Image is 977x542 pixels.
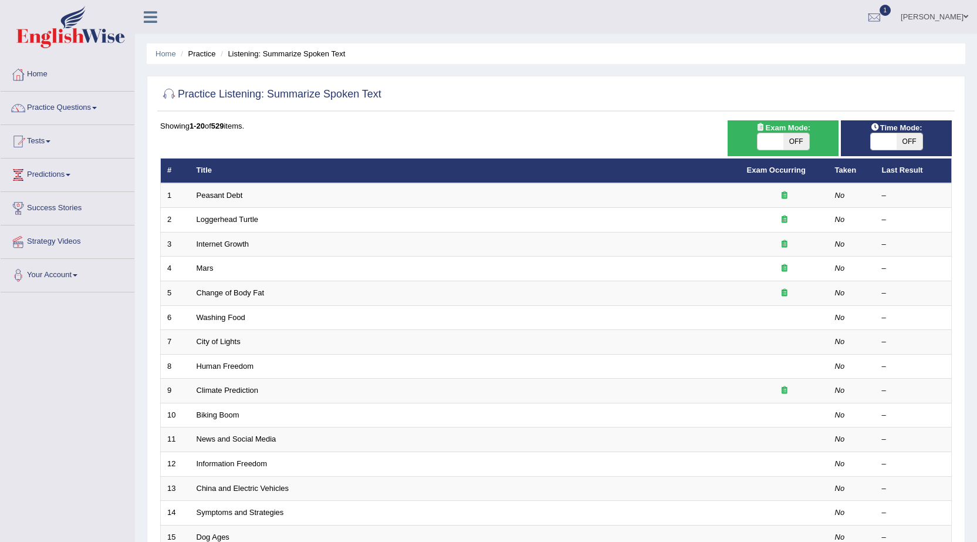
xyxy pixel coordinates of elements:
em: No [835,240,845,248]
div: – [882,288,945,299]
span: 1 [880,5,891,16]
em: No [835,362,845,371]
div: – [882,190,945,201]
a: Exam Occurring [747,166,806,174]
span: Time Mode: [866,122,927,134]
td: 5 [161,281,190,306]
a: Peasant Debt [197,191,243,200]
a: Climate Prediction [197,386,259,395]
b: 529 [211,122,224,130]
a: China and Electric Vehicles [197,484,289,493]
em: No [835,459,845,468]
td: 1 [161,183,190,208]
em: No [835,191,845,200]
a: Home [1,58,134,87]
em: No [835,484,845,493]
div: – [882,483,945,494]
a: Dog Ages [197,533,229,541]
em: No [835,264,845,272]
td: 4 [161,257,190,281]
a: News and Social Media [197,435,276,443]
em: No [835,410,845,419]
a: Symptoms and Strategies [197,508,284,517]
td: 14 [161,501,190,526]
h2: Practice Listening: Summarize Spoken Text [160,86,381,103]
em: No [835,288,845,297]
div: – [882,312,945,324]
td: 8 [161,354,190,379]
a: Predictions [1,159,134,188]
div: – [882,263,945,274]
a: Information Freedom [197,459,268,468]
a: Tests [1,125,134,154]
span: Exam Mode: [752,122,815,134]
div: Show exams occurring in exams [728,120,839,156]
td: 9 [161,379,190,403]
td: 13 [161,476,190,501]
a: Strategy Videos [1,225,134,255]
td: 3 [161,232,190,257]
em: No [835,533,845,541]
em: No [835,386,845,395]
div: – [882,385,945,396]
a: Change of Body Fat [197,288,265,297]
th: Taken [829,159,875,183]
div: – [882,361,945,372]
span: OFF [897,133,922,150]
li: Practice [178,48,215,59]
td: 6 [161,305,190,330]
a: Internet Growth [197,240,249,248]
td: 2 [161,208,190,233]
span: OFF [783,133,809,150]
div: – [882,239,945,250]
a: City of Lights [197,337,241,346]
a: Washing Food [197,313,245,322]
em: No [835,508,845,517]
div: Exam occurring question [747,263,822,274]
div: Exam occurring question [747,288,822,299]
div: Showing of items. [160,120,952,132]
div: – [882,507,945,519]
em: No [835,313,845,322]
div: Exam occurring question [747,190,822,201]
th: Title [190,159,741,183]
td: 7 [161,330,190,355]
td: 11 [161,427,190,452]
div: – [882,214,945,225]
div: Exam occurring question [747,239,822,250]
a: Human Freedom [197,362,254,371]
div: – [882,459,945,470]
em: No [835,337,845,346]
li: Listening: Summarize Spoken Text [218,48,345,59]
a: Success Stories [1,192,134,221]
em: No [835,215,845,224]
a: Mars [197,264,214,272]
a: Loggerhead Turtle [197,215,259,224]
div: Exam occurring question [747,214,822,225]
a: Practice Questions [1,92,134,121]
td: 10 [161,403,190,427]
div: – [882,434,945,445]
td: 12 [161,452,190,476]
b: 1-20 [190,122,205,130]
div: – [882,336,945,348]
a: Your Account [1,259,134,288]
div: – [882,410,945,421]
a: Home [155,49,176,58]
th: Last Result [875,159,952,183]
em: No [835,435,845,443]
th: # [161,159,190,183]
div: Exam occurring question [747,385,822,396]
a: Biking Boom [197,410,239,419]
